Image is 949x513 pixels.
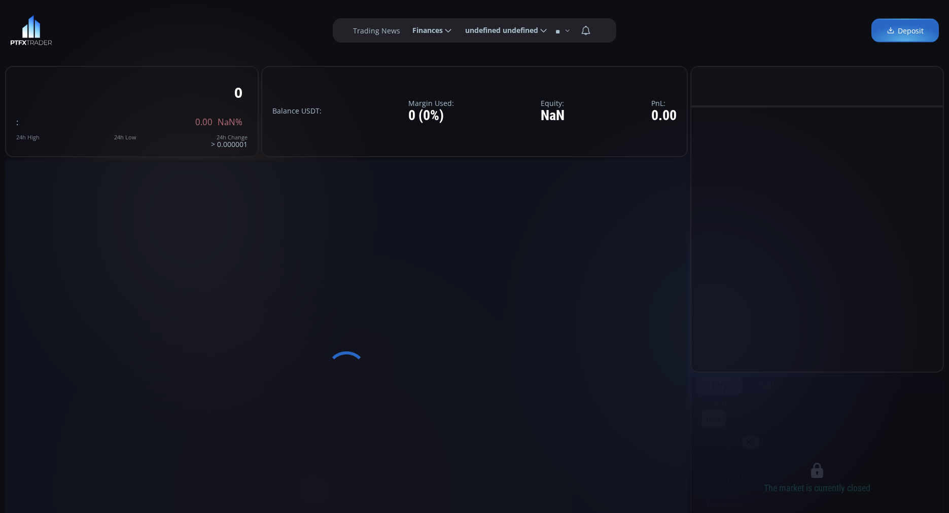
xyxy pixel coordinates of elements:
[114,134,136,140] div: 24h Low
[408,108,454,124] div: 0 (0%)
[10,15,52,46] img: LOGO
[405,20,443,41] span: Finances
[211,134,248,140] div: 24h Change
[458,20,538,41] span: undefined undefined
[195,118,213,127] span: 0.00
[408,99,454,107] label: Margin Used:
[211,134,248,148] div: > 0.000001
[541,99,565,107] label: Equity:
[871,19,939,43] a: Deposit
[541,108,565,124] div: NaN
[234,85,242,100] div: 0
[218,118,242,127] span: NaN%
[16,134,40,140] div: 24h High
[651,108,677,124] div: 0.00
[272,107,322,115] label: Balance USDT:
[651,99,677,107] label: PnL:
[353,25,400,36] label: Trading News
[16,116,18,128] span: :
[887,25,924,36] span: Deposit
